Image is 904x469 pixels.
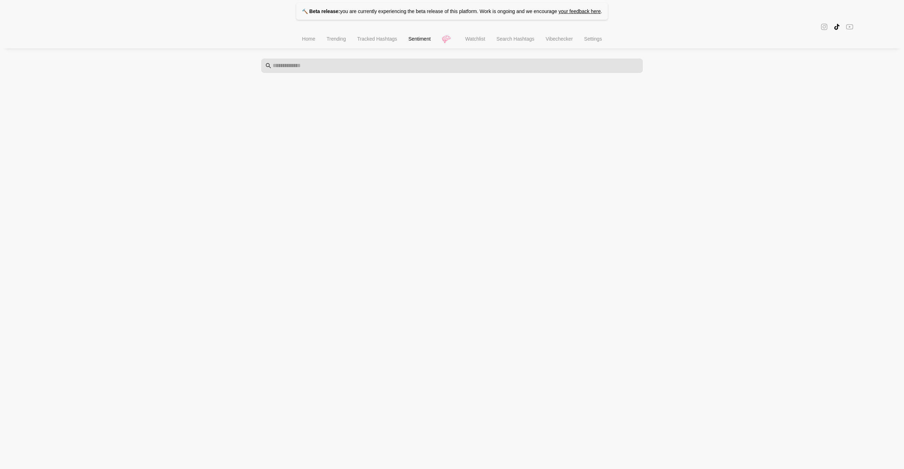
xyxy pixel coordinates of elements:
span: youtube [846,23,853,31]
span: search [266,63,271,69]
p: you are currently experiencing the beta release of this platform. Work is ongoing and we encourage . [296,3,608,20]
strong: 🔨 Beta release: [302,8,340,14]
span: Settings [584,36,602,42]
span: Sentiment [409,36,431,42]
span: Search Hashtags [496,36,534,42]
a: your feedback here [558,8,601,14]
span: Tracked Hashtags [357,36,397,42]
span: Trending [327,36,346,42]
span: Vibechecker [546,36,573,42]
span: Home [302,36,315,42]
span: Watchlist [465,36,485,42]
span: instagram [821,23,828,31]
